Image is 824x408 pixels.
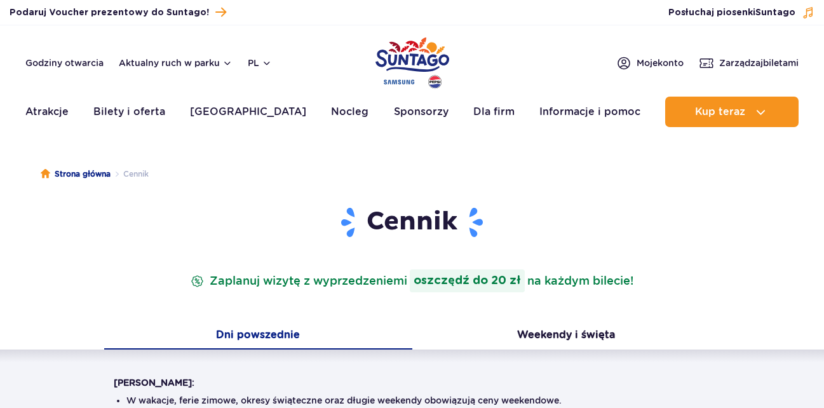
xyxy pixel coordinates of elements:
[25,97,69,127] a: Atrakcje
[114,377,194,388] strong: [PERSON_NAME]:
[668,6,795,19] span: Posłuchaj piosenki
[412,323,720,350] button: Weekendy i święta
[10,6,209,19] span: Podaruj Voucher prezentowy do Suntago!
[668,6,814,19] button: Posłuchaj piosenkiSuntago
[665,97,799,127] button: Kup teraz
[104,323,412,350] button: Dni powszednie
[41,168,111,180] a: Strona główna
[616,55,684,71] a: Mojekonto
[719,57,799,69] span: Zarządzaj biletami
[473,97,515,127] a: Dla firm
[539,97,640,127] a: Informacje i pomoc
[248,57,272,69] button: pl
[331,97,368,127] a: Nocleg
[375,32,449,90] a: Park of Poland
[410,269,525,292] strong: oszczędź do 20 zł
[695,106,745,118] span: Kup teraz
[119,58,233,68] button: Aktualny ruch w parku
[755,8,795,17] span: Suntago
[190,97,306,127] a: [GEOGRAPHIC_DATA]
[10,4,226,21] a: Podaruj Voucher prezentowy do Suntago!
[637,57,684,69] span: Moje konto
[394,97,449,127] a: Sponsorzy
[114,206,711,239] h1: Cennik
[188,269,636,292] p: Zaplanuj wizytę z wyprzedzeniem na każdym bilecie!
[25,57,104,69] a: Godziny otwarcia
[111,168,149,180] li: Cennik
[126,394,698,407] li: W wakacje, ferie zimowe, okresy świąteczne oraz długie weekendy obowiązują ceny weekendowe.
[93,97,165,127] a: Bilety i oferta
[699,55,799,71] a: Zarządzajbiletami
